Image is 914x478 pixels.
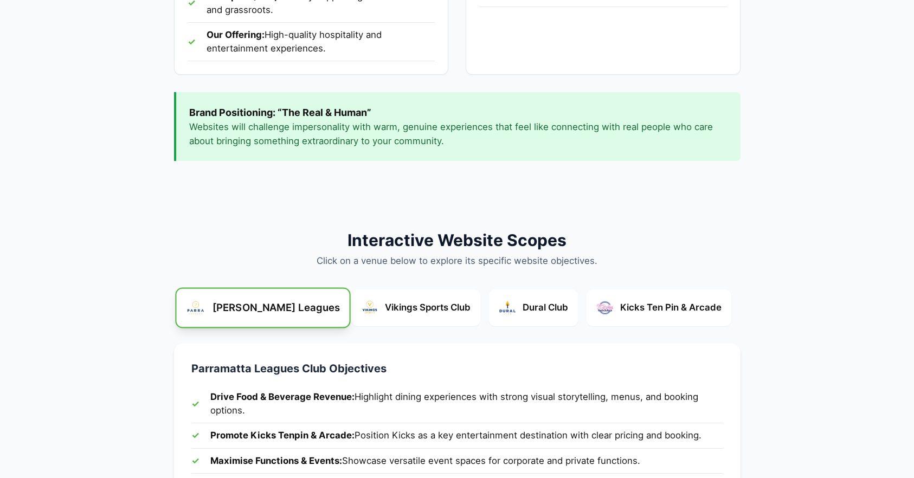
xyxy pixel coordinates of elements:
span: Showcase versatile event spaces for corporate and private functions. [210,454,640,468]
span: High-quality hospitality and entertainment experiences. [207,28,435,55]
span: Highlight dining experiences with strong visual storytelling, menus, and booking options. [210,390,723,417]
button: Dural Club [489,289,578,326]
img: Kicks Ten Pin & Arcade Logo [596,299,614,316]
button: [PERSON_NAME] Leagues [175,288,350,328]
strong: Promote Kicks Tenpin & Arcade: [210,430,355,441]
p: Click on a venue below to explore its specific website objectives. [249,254,665,268]
img: Dural Club Logo [499,299,516,316]
p: Websites will challenge impersonality with warm, genuine experiences that feel like connecting wi... [189,120,728,147]
span: Position Kicks as a key entertainment destination with clear pricing and booking. [210,429,701,442]
img: Parramatta Leagues Club Logo [186,298,205,317]
strong: Maximise Functions & Events: [210,455,342,466]
strong: Our Offering: [207,29,265,40]
button: Kicks Ten Pin & Arcade [587,289,731,326]
button: Vikings Sports Club [351,289,480,326]
span: [PERSON_NAME] Leagues [212,300,339,315]
h2: Interactive Website Scopes [174,230,741,250]
h3: Parramatta Leagues Club Objectives [191,361,723,376]
img: Vikings Sports Club Logo [361,299,378,316]
span: Kicks Ten Pin & Arcade [620,301,722,314]
span: Vikings Sports Club [385,301,471,314]
h3: Brand Positioning: “The Real & Human” [189,105,728,120]
span: Dural Club [523,301,568,314]
strong: Drive Food & Beverage Revenue: [210,391,355,402]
